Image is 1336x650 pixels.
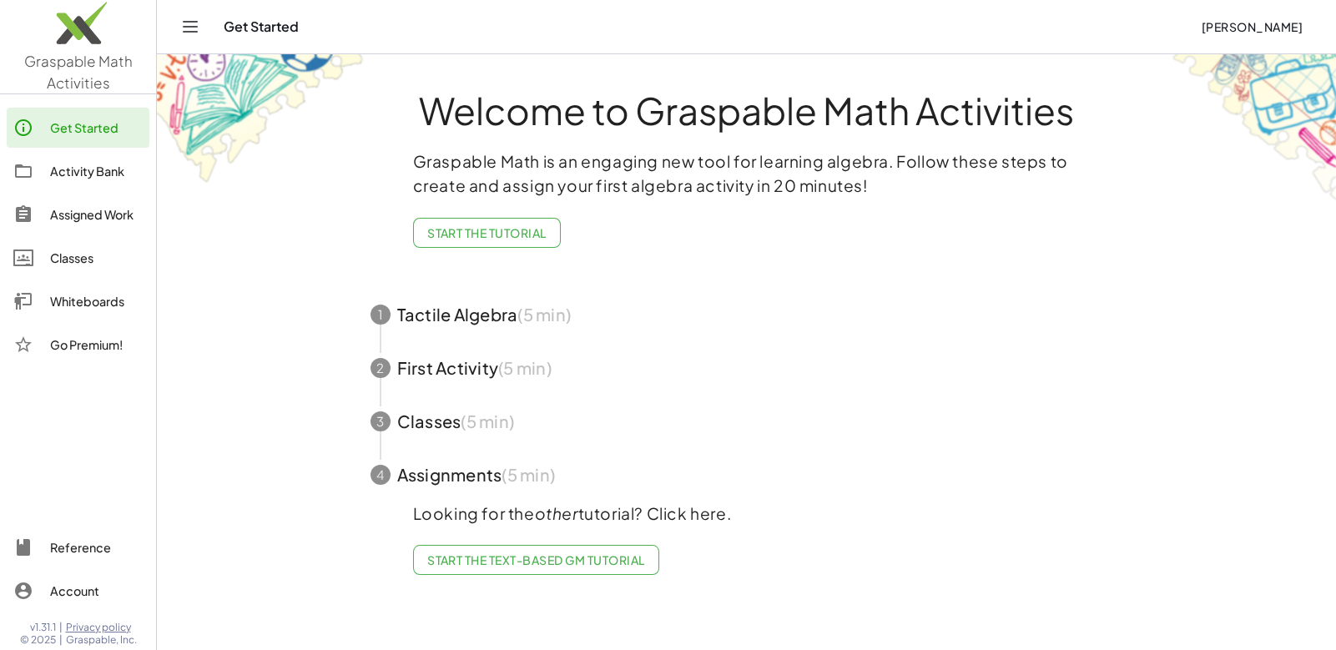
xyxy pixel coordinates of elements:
div: 2 [371,358,391,378]
div: 3 [371,411,391,431]
span: Start the Text-based GM Tutorial [427,552,645,567]
a: Whiteboards [7,281,149,321]
button: Toggle navigation [177,13,204,40]
div: 4 [371,465,391,485]
button: Start the Tutorial [413,218,561,248]
button: 1Tactile Algebra(5 min) [350,288,1143,341]
div: Classes [50,248,143,268]
p: Looking for the tutorial? Click here. [413,501,1081,526]
button: 3Classes(5 min) [350,395,1143,448]
a: Start the Text-based GM Tutorial [413,545,659,575]
p: Graspable Math is an engaging new tool for learning algebra. Follow these steps to create and ass... [413,149,1081,198]
div: Account [50,581,143,601]
h1: Welcome to Graspable Math Activities [340,91,1154,129]
a: Account [7,571,149,611]
div: 1 [371,305,391,325]
span: Graspable, Inc. [66,633,137,647]
a: Reference [7,527,149,567]
button: [PERSON_NAME] [1187,12,1316,42]
span: v1.31.1 [30,621,56,634]
div: Whiteboards [50,291,143,311]
em: other [535,503,578,523]
span: [PERSON_NAME] [1201,19,1303,34]
a: Classes [7,238,149,278]
a: Activity Bank [7,151,149,191]
span: Start the Tutorial [427,225,547,240]
div: Reference [50,537,143,557]
button: 4Assignments(5 min) [350,448,1143,501]
span: | [59,621,63,634]
span: © 2025 [20,633,56,647]
img: get-started-bg-ul-Ceg4j33I.png [157,53,366,185]
div: Activity Bank [50,161,143,181]
button: 2First Activity(5 min) [350,341,1143,395]
div: Assigned Work [50,204,143,224]
span: Graspable Math Activities [24,52,133,92]
span: | [59,633,63,647]
a: Assigned Work [7,194,149,234]
div: Go Premium! [50,335,143,355]
a: Get Started [7,108,149,148]
div: Get Started [50,118,143,138]
a: Privacy policy [66,621,137,634]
